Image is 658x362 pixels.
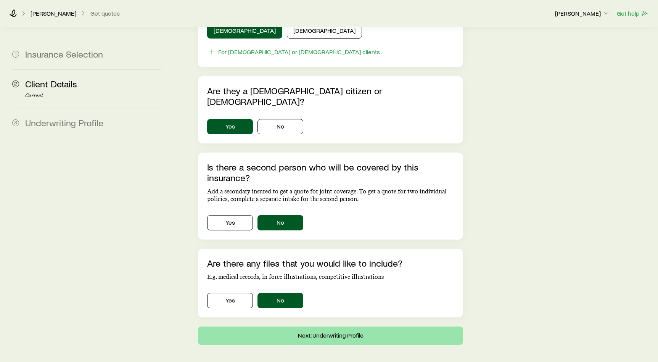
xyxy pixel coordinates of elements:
[207,23,282,39] button: [DEMOGRAPHIC_DATA]
[207,293,253,308] button: Yes
[25,117,103,128] span: Underwriting Profile
[12,119,19,126] span: 3
[207,215,253,230] button: Yes
[257,293,303,308] button: No
[257,119,303,134] button: No
[90,10,120,17] button: Get quotes
[207,162,454,183] p: Is there a second person who will be covered by this insurance?
[207,85,454,107] p: Are they a [DEMOGRAPHIC_DATA] citizen or [DEMOGRAPHIC_DATA]?
[207,48,380,56] button: For [DEMOGRAPHIC_DATA] or [DEMOGRAPHIC_DATA] clients
[12,51,19,58] span: 1
[555,10,610,17] p: [PERSON_NAME]
[31,10,76,17] p: [PERSON_NAME]
[12,80,19,87] span: 2
[257,215,303,230] button: No
[25,78,77,89] span: Client Details
[218,48,380,56] div: For [DEMOGRAPHIC_DATA] or [DEMOGRAPHIC_DATA] clients
[207,258,454,269] p: Are there any files that you would like to include?
[25,93,161,99] p: Current
[207,119,253,134] button: Yes
[207,188,454,203] p: Add a secondary insured to get a quote for joint coverage. To get a quote for two individual poli...
[207,273,454,281] p: E.g. medical records, in force illustrations, competitive illustrations
[25,48,103,60] span: Insurance Selection
[555,9,610,18] button: [PERSON_NAME]
[616,9,649,18] button: Get help
[287,23,362,39] button: [DEMOGRAPHIC_DATA]
[198,327,463,345] button: Next: Underwriting Profile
